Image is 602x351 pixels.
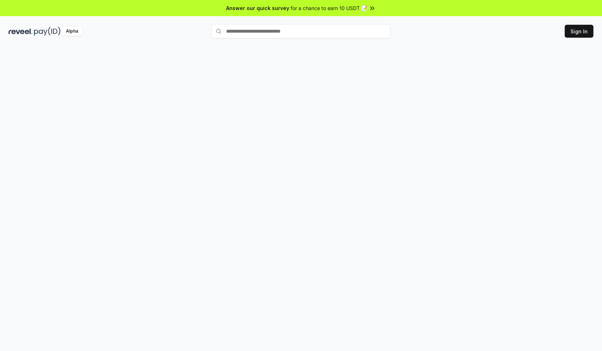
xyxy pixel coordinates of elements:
[62,27,82,36] div: Alpha
[34,27,61,36] img: pay_id
[565,25,593,38] button: Sign In
[291,4,367,12] span: for a chance to earn 10 USDT 📝
[9,27,33,36] img: reveel_dark
[226,4,289,12] span: Answer our quick survey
